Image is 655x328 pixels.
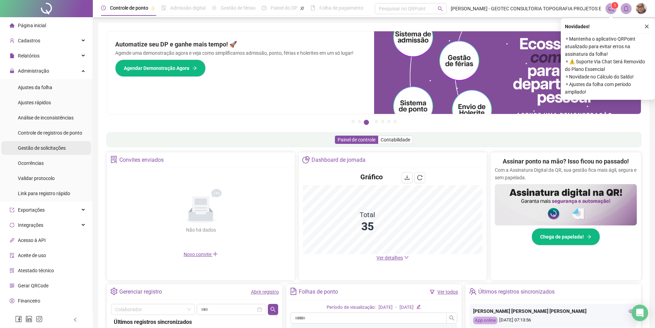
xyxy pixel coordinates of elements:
button: 1 [351,120,355,123]
span: Folha de pagamento [319,5,363,11]
p: Com a Assinatura Digital da QR, sua gestão fica mais ágil, segura e sem papelada. [495,166,637,181]
button: 2 [358,120,361,123]
span: Administração [18,68,49,74]
span: sync [10,223,14,228]
div: Não há dados [169,226,232,234]
span: Financeiro [18,298,40,304]
span: eye [629,309,633,314]
button: 6 [387,120,391,123]
span: arrow-right [192,66,197,71]
span: export [10,208,14,212]
span: clock-circle [101,6,106,10]
span: Ajustes da folha [18,85,52,90]
span: left [73,317,78,322]
span: team [469,288,476,295]
button: Agendar Demonstração Agora [115,60,206,77]
span: filter [430,289,435,294]
span: Análise de inconsistências [18,115,74,120]
span: ⚬ Ajustes da folha com período ampliado! [565,81,651,96]
div: App online [473,317,498,325]
span: setting [110,288,118,295]
span: reload [417,175,423,180]
div: [DATE] 07:13:56 [473,317,633,325]
span: user-add [10,38,14,43]
span: plus [212,251,218,257]
button: 4 [375,120,378,123]
div: Open Intercom Messenger [632,305,648,321]
span: qrcode [10,283,14,288]
span: Painel de controle [338,137,375,142]
span: Ver detalhes [376,255,403,261]
div: Convites enviados [119,154,164,166]
span: download [404,175,410,180]
div: [PERSON_NAME] [PERSON_NAME] [PERSON_NAME] [473,307,633,315]
span: Integrações [18,222,43,228]
h4: Gráfico [360,172,383,182]
span: ⚬ Novidade no Cálculo do Saldo! [565,73,651,81]
span: Exportações [18,207,45,213]
span: search [449,315,455,321]
h2: Automatize seu DP e ganhe mais tempo! 🚀 [115,40,366,49]
div: Últimos registros sincronizados [114,318,275,326]
span: Painel do DP [271,5,297,11]
img: 46447 [636,3,646,14]
span: facebook [15,316,22,322]
sup: 1 [611,2,618,9]
span: api [10,238,14,243]
div: Dashboard de jornada [312,154,365,166]
span: Admissão digital [170,5,206,11]
span: Validar protocolo [18,176,55,181]
span: ⚬ ⚠️ Suporte Via Chat Será Removido do Plano Essencial [565,58,651,73]
span: home [10,23,14,28]
a: Ver detalhes down [376,255,409,261]
span: arrow-right [587,234,591,239]
span: Contabilidade [381,137,410,142]
span: notification [608,6,614,12]
span: lock [10,68,14,73]
span: [PERSON_NAME] - GEOTEC CONSULTORIA TOPOGRAFIA PROJETOS E [451,5,601,12]
span: bell [623,6,629,12]
button: 7 [393,120,397,123]
h2: Assinar ponto na mão? Isso ficou no passado! [503,157,629,166]
span: Acesso à API [18,237,46,243]
span: instagram [36,316,43,322]
span: Relatórios [18,53,40,59]
div: Folhas de ponto [299,286,338,298]
span: Novidades ! [565,23,590,30]
span: Gerar QRCode [18,283,48,288]
div: [DATE] [379,304,393,311]
span: linkedin [25,316,32,322]
span: solution [10,268,14,273]
span: Página inicial [18,23,46,28]
span: 1 [614,3,616,8]
span: pie-chart [302,156,309,163]
span: file-done [161,6,166,10]
span: sun [212,6,217,10]
span: search [438,6,443,11]
span: dashboard [262,6,266,10]
span: Aceite de uso [18,253,46,258]
button: 5 [381,120,384,123]
span: audit [10,253,14,258]
a: Abrir registro [251,289,279,295]
button: 3 [364,120,369,125]
span: down [404,255,409,260]
span: Chega de papelada! [540,233,584,241]
span: file-text [290,288,297,295]
span: Ocorrências [18,160,44,166]
span: edit [416,305,421,309]
span: book [310,6,315,10]
span: solution [110,156,118,163]
span: Atestado técnico [18,268,54,273]
div: [DATE] [400,304,414,311]
p: Agende uma demonstração agora e veja como simplificamos admissão, ponto, férias e holerites em um... [115,49,366,57]
span: Cadastros [18,38,40,43]
span: file [10,53,14,58]
button: Chega de papelada! [532,228,600,245]
span: Ajustes rápidos [18,100,51,105]
span: Agendar Demonstração Agora [124,64,189,72]
span: Link para registro rápido [18,191,70,196]
img: banner%2F02c71560-61a6-44d4-94b9-c8ab97240462.png [495,184,637,225]
div: Últimos registros sincronizados [478,286,555,298]
div: Período de visualização: [327,304,376,311]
